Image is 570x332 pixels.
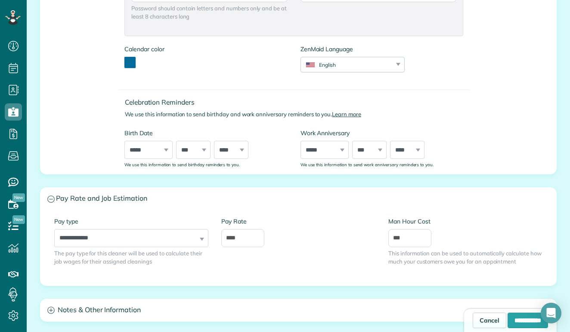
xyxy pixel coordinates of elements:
button: toggle color picker dialog [124,57,136,68]
a: Pay Rate and Job Estimation [40,188,556,210]
label: Birth Date [124,129,287,137]
span: This information can be used to automatically calculate how much your customers owe you for an ap... [388,249,542,266]
a: Learn more [332,111,361,118]
label: Pay type [54,217,208,226]
span: New [12,193,25,202]
div: English [301,61,393,68]
label: Calendar color [124,45,164,53]
label: ZenMaid Language [300,45,405,53]
div: Open Intercom Messenger [541,303,561,323]
a: Cancel [473,313,506,328]
label: Pay Rate [221,217,375,226]
label: Work Anniversary [300,129,463,137]
span: New [12,215,25,224]
sub: We use this information to send work anniversary reminders to you. [300,162,434,167]
a: Notes & Other Information [40,299,556,321]
span: The pay type for this cleaner will be used to calculate their job wages for their assigned cleanings [54,249,208,266]
label: Man Hour Cost [388,217,542,226]
h4: Celebration Reminders [125,99,470,106]
span: Password should contain letters and numbers only and be at least 8 characters long [131,4,287,21]
p: We use this information to send birthday and work anniversary reminders to you. [125,110,470,118]
sub: We use this information to send birthday reminders to you. [124,162,240,167]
